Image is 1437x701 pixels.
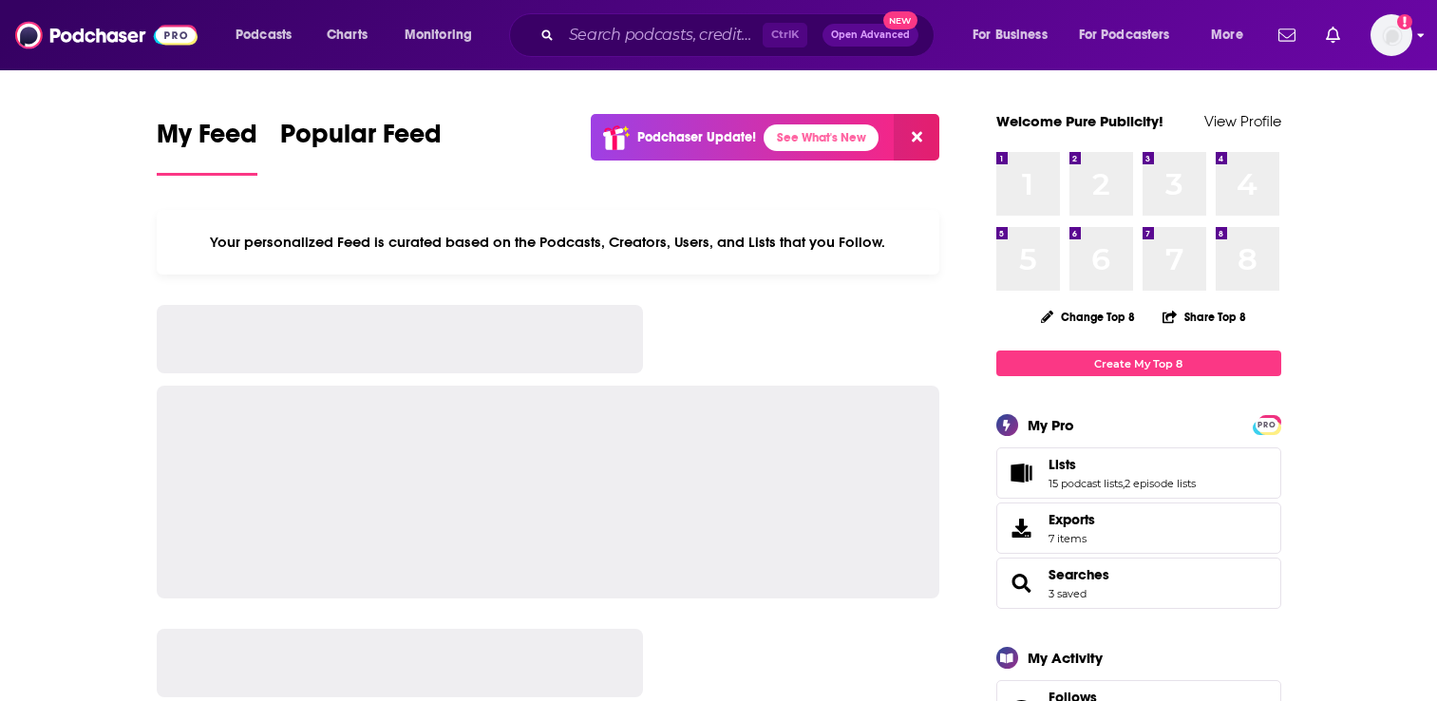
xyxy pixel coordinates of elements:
[314,20,379,50] a: Charts
[1028,416,1074,434] div: My Pro
[996,112,1163,130] a: Welcome Pure Publicity!
[996,558,1281,609] span: Searches
[391,20,497,50] button: open menu
[1049,456,1076,473] span: Lists
[1371,14,1412,56] img: User Profile
[405,22,472,48] span: Monitoring
[959,20,1071,50] button: open menu
[996,350,1281,376] a: Create My Top 8
[1003,515,1041,541] span: Exports
[1049,566,1109,583] a: Searches
[1049,532,1095,545] span: 7 items
[1198,20,1267,50] button: open menu
[764,124,879,151] a: See What's New
[1256,417,1278,431] a: PRO
[1049,477,1123,490] a: 15 podcast lists
[1049,456,1196,473] a: Lists
[1318,19,1348,51] a: Show notifications dropdown
[883,11,917,29] span: New
[1204,112,1281,130] a: View Profile
[1030,305,1147,329] button: Change Top 8
[1397,14,1412,29] svg: Add a profile image
[996,502,1281,554] a: Exports
[1003,570,1041,597] a: Searches
[1162,298,1247,335] button: Share Top 8
[327,22,368,48] span: Charts
[157,118,257,161] span: My Feed
[822,24,918,47] button: Open AdvancedNew
[1125,477,1196,490] a: 2 episode lists
[1079,22,1170,48] span: For Podcasters
[637,129,756,145] p: Podchaser Update!
[280,118,442,161] span: Popular Feed
[1371,14,1412,56] span: Logged in as BenLaurro
[1371,14,1412,56] button: Show profile menu
[222,20,316,50] button: open menu
[1123,477,1125,490] span: ,
[561,20,763,50] input: Search podcasts, credits, & more...
[1003,460,1041,486] a: Lists
[157,210,940,275] div: Your personalized Feed is curated based on the Podcasts, Creators, Users, and Lists that you Follow.
[1256,418,1278,432] span: PRO
[1271,19,1303,51] a: Show notifications dropdown
[1067,20,1198,50] button: open menu
[157,118,257,176] a: My Feed
[236,22,292,48] span: Podcasts
[15,17,198,53] img: Podchaser - Follow, Share and Rate Podcasts
[831,30,910,40] span: Open Advanced
[1211,22,1243,48] span: More
[527,13,953,57] div: Search podcasts, credits, & more...
[996,447,1281,499] span: Lists
[1049,587,1087,600] a: 3 saved
[1049,511,1095,528] span: Exports
[973,22,1048,48] span: For Business
[763,23,807,47] span: Ctrl K
[1028,649,1103,667] div: My Activity
[280,118,442,176] a: Popular Feed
